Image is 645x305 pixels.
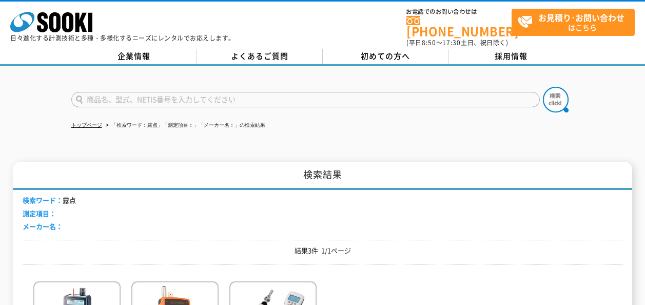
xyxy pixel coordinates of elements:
[23,195,76,206] li: 露点
[543,87,569,112] img: btn_search.png
[23,208,56,218] span: 測定項目：
[323,49,448,64] a: 初めての方へ
[13,162,632,190] h1: 検索結果
[442,38,461,47] span: 17:30
[538,11,624,24] strong: お見積り･お問い合わせ
[406,16,512,37] a: [PHONE_NUMBER]
[23,245,623,256] p: 結果3件 1/1ページ
[512,9,635,36] a: お見積り･お問い合わせはこちら
[71,122,102,128] a: トップページ
[406,9,512,15] span: お電話でのお問い合わせは
[104,120,265,131] li: 「検索ワード：露点」「測定項目：」「メーカー名：」の検索結果
[10,35,235,41] p: 日々進化する計測技術と多種・多様化するニーズにレンタルでお応えします。
[406,38,508,47] span: (平日 ～ 土日、祝日除く)
[197,49,323,64] a: よくあるご質問
[71,92,540,107] input: 商品名、型式、NETIS番号を入力してください
[517,9,634,35] span: はこちら
[448,49,574,64] a: 採用情報
[361,50,410,62] span: 初めての方へ
[23,221,63,231] span: メーカー名：
[71,49,197,64] a: 企業情報
[23,195,63,205] span: 検索ワード：
[422,38,436,47] span: 8:50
